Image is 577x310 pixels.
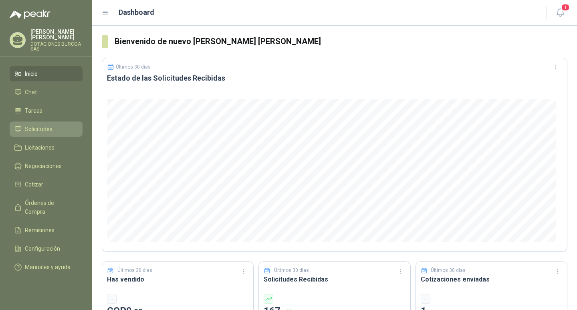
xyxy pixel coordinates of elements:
[25,143,54,152] span: Licitaciones
[10,241,83,256] a: Configuración
[30,29,83,40] p: [PERSON_NAME] [PERSON_NAME]
[431,267,466,274] p: Últimos 30 días
[25,106,42,115] span: Tareas
[25,125,52,134] span: Solicitudes
[10,259,83,275] a: Manuales y ayuda
[10,66,83,81] a: Inicio
[25,226,54,235] span: Remisiones
[421,274,562,284] h3: Cotizaciones enviadas
[107,73,562,83] h3: Estado de las Solicitudes Recibidas
[117,267,152,274] p: Últimos 30 días
[10,122,83,137] a: Solicitudes
[10,177,83,192] a: Cotizar
[25,69,38,78] span: Inicio
[10,10,50,19] img: Logo peakr
[107,274,248,284] h3: Has vendido
[10,103,83,118] a: Tareas
[561,4,570,11] span: 1
[10,158,83,174] a: Negociaciones
[107,294,117,304] div: -
[10,195,83,219] a: Órdenes de Compra
[10,223,83,238] a: Remisiones
[274,267,309,274] p: Últimos 30 días
[25,263,71,272] span: Manuales y ayuda
[25,244,60,253] span: Configuración
[25,88,37,97] span: Chat
[115,35,567,48] h3: Bienvenido de nuevo [PERSON_NAME] [PERSON_NAME]
[25,162,62,170] span: Negociaciones
[25,180,43,189] span: Cotizar
[10,85,83,100] a: Chat
[116,64,151,70] p: Últimos 30 días
[30,42,83,51] p: DOTACIONES BURCOA SAS
[421,294,430,304] div: -
[119,7,154,18] h1: Dashboard
[264,274,405,284] h3: Solicitudes Recibidas
[553,6,567,20] button: 1
[10,140,83,155] a: Licitaciones
[25,199,75,216] span: Órdenes de Compra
